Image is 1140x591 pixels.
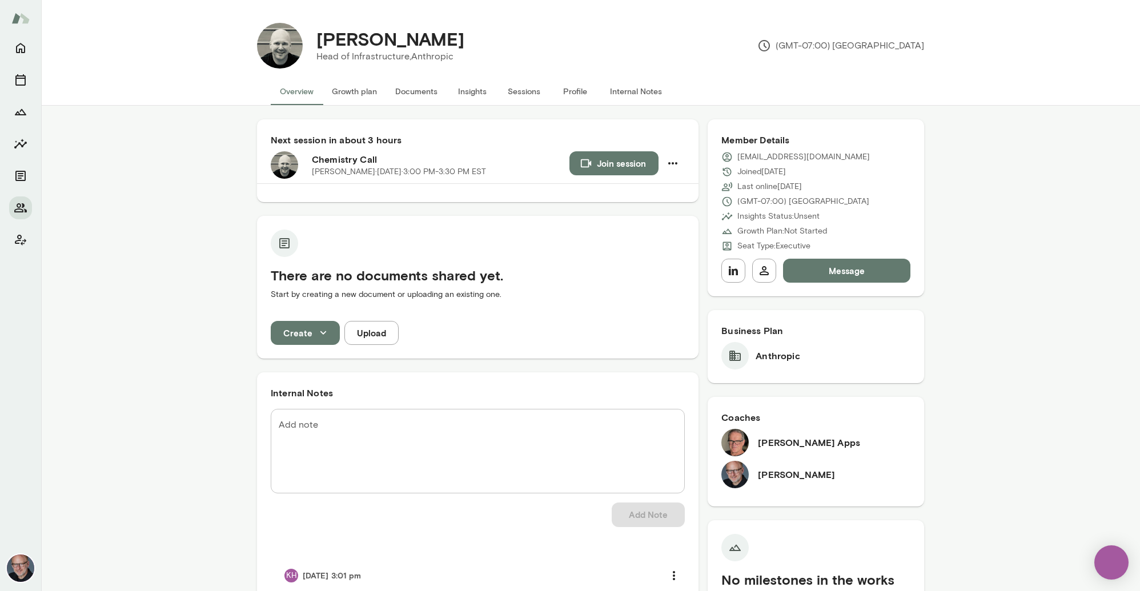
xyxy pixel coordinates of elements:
button: Message [783,259,910,283]
h6: Coaches [721,411,910,424]
button: Client app [9,228,32,251]
h5: No milestones in the works [721,570,910,589]
p: Seat Type: Executive [737,240,810,252]
p: Head of Infrastructure, Anthropic [316,50,464,63]
button: Sessions [9,69,32,91]
img: Geoff Apps [721,429,749,456]
h5: There are no documents shared yet. [271,266,685,284]
button: Growth plan [323,78,386,105]
button: Create [271,321,340,345]
p: Insights Status: Unsent [737,211,820,222]
button: more [662,564,686,588]
button: Insights [447,78,498,105]
button: Sessions [498,78,549,105]
p: [PERSON_NAME] · [DATE] · 3:00 PM-3:30 PM EST [312,166,486,178]
button: Internal Notes [601,78,671,105]
h6: [DATE] 3:01 pm [303,570,361,581]
p: Start by creating a new document or uploading an existing one. [271,289,685,300]
h6: Member Details [721,133,910,147]
h6: Anthropic [756,349,800,363]
img: Nick Gould [721,461,749,488]
button: Documents [386,78,447,105]
button: Members [9,196,32,219]
p: (GMT-07:00) [GEOGRAPHIC_DATA] [737,196,869,207]
p: Growth Plan: Not Started [737,226,827,237]
h6: [PERSON_NAME] [758,468,835,481]
img: Ryan Bergauer [257,23,303,69]
button: Join session [569,151,659,175]
div: KH [284,569,298,582]
img: Mento [11,7,30,29]
h6: Business Plan [721,324,910,337]
h4: [PERSON_NAME] [316,28,464,50]
button: Overview [271,78,323,105]
button: Insights [9,132,32,155]
p: [EMAIL_ADDRESS][DOMAIN_NAME] [737,151,870,163]
button: Upload [344,321,399,345]
h6: Chemistry Call [312,152,569,166]
p: (GMT-07:00) [GEOGRAPHIC_DATA] [757,39,924,53]
p: Last online [DATE] [737,181,802,192]
p: Joined [DATE] [737,166,786,178]
h6: Next session in about 3 hours [271,133,685,147]
h6: Internal Notes [271,386,685,400]
img: Nick Gould [7,554,34,582]
button: Profile [549,78,601,105]
button: Home [9,37,32,59]
button: Growth Plan [9,100,32,123]
h6: [PERSON_NAME] Apps [758,436,860,449]
button: Documents [9,164,32,187]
